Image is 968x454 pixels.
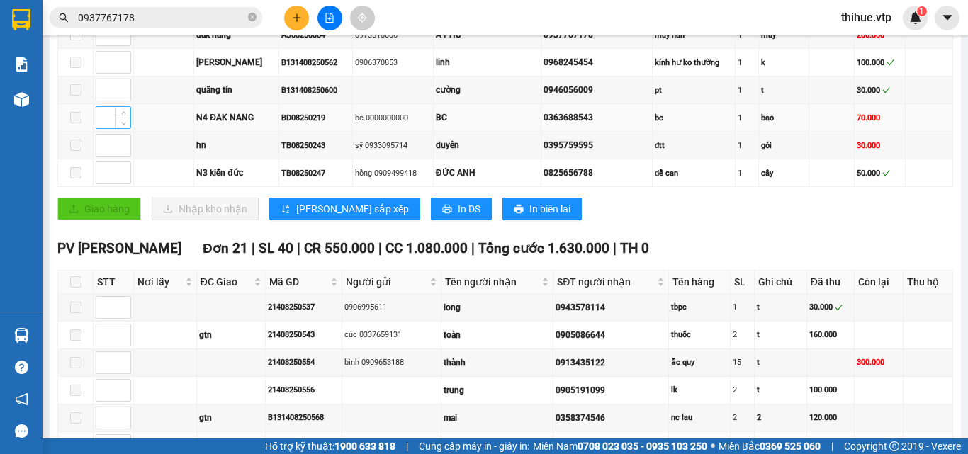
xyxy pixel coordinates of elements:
img: solution-icon [14,57,29,72]
span: sort-ascending [281,204,291,215]
span: printer [514,204,524,215]
span: close-circle [248,13,257,21]
div: t [757,384,804,396]
div: cường [436,84,539,97]
th: Thu hộ [904,271,953,294]
span: check [882,86,890,94]
div: pt [655,84,733,96]
div: 21408250556 [268,384,339,396]
button: printerIn DS [431,198,492,220]
div: toàn [444,329,551,342]
img: warehouse-icon [14,328,29,343]
td: long [441,294,554,322]
div: 100.000 [857,57,903,69]
div: cúc 0337659131 [344,329,439,341]
span: plus [292,13,302,23]
span: check [835,304,843,312]
td: 21408250537 [266,294,342,322]
div: 0905191099 [556,384,666,397]
span: | [613,240,617,256]
div: lk [671,384,728,396]
div: gtn [199,412,264,425]
div: k [761,57,806,69]
span: Hỗ trợ kỹ thuật: [265,438,395,454]
div: 0943578114 [556,301,666,314]
div: t [757,329,804,341]
span: Decrease Value [115,118,130,128]
span: question-circle [15,361,28,374]
div: trung [444,384,551,397]
div: t [757,301,804,313]
div: bao [761,112,806,124]
div: bc 0000000000 [355,112,431,124]
span: search [59,13,69,23]
span: CC 1.080.000 [385,240,468,256]
td: linh [434,49,542,76]
div: 1 [738,167,755,179]
div: 21408250543 [268,329,339,341]
span: | [406,438,408,454]
span: copyright [889,441,899,451]
span: printer [442,204,452,215]
div: B131408250568 [268,412,339,424]
th: STT [94,271,134,294]
img: warehouse-icon [14,92,29,107]
div: 1 [738,84,755,96]
button: caret-down [935,6,959,30]
input: Tìm tên, số ĐT hoặc mã đơn [78,10,245,25]
div: 1 [733,301,752,313]
span: Tổng cước 1.630.000 [478,240,609,256]
td: duyên [434,132,542,159]
span: aim [357,13,367,23]
span: Người gửi [346,274,427,290]
div: 50.000 [857,167,903,179]
div: 21408250554 [268,356,339,368]
td: TB08250243 [279,132,352,159]
div: hn [196,139,276,152]
div: TB08250243 [281,140,349,152]
td: 21408250554 [266,349,342,377]
span: Miền Bắc [719,438,821,454]
span: CR 550.000 [304,240,375,256]
span: Cung cấp máy in - giấy in: [419,438,529,454]
div: 160.000 [809,329,852,341]
span: down [119,119,128,127]
div: bc [655,112,733,124]
div: [PERSON_NAME] [196,56,276,69]
th: Còn lại [855,271,904,294]
span: close-circle [248,11,257,25]
div: 2 [733,384,752,396]
span: | [252,240,255,256]
div: 0968245454 [544,56,649,69]
td: 0968245454 [541,49,652,76]
div: 1 [738,57,755,69]
span: | [831,438,833,454]
div: 0358374546 [556,412,666,425]
div: cây [761,167,806,179]
td: 0905086644 [553,322,669,349]
span: up [119,109,128,118]
div: ắc quy [671,356,728,368]
div: 120.000 [809,412,852,424]
div: linh [436,56,539,69]
td: 0905191099 [553,377,669,404]
span: 1 [919,6,924,16]
th: Ghi chú [755,271,807,294]
span: caret-down [941,11,954,24]
button: plus [284,6,309,30]
span: SĐT người nhận [557,274,654,290]
div: duyên [436,139,539,152]
div: N3 kiến đức [196,166,276,180]
span: ⚪️ [711,443,715,449]
span: message [15,424,28,438]
div: BC [436,111,539,125]
div: 2 [733,412,752,424]
th: Đã thu [807,271,855,294]
td: trung [441,377,554,404]
div: TB08250247 [281,167,349,179]
span: SL 40 [259,240,293,256]
div: long [444,301,551,314]
button: sort-ascending[PERSON_NAME] sắp xếp [269,198,420,220]
span: file-add [325,13,334,23]
div: BD08250219 [281,112,349,124]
